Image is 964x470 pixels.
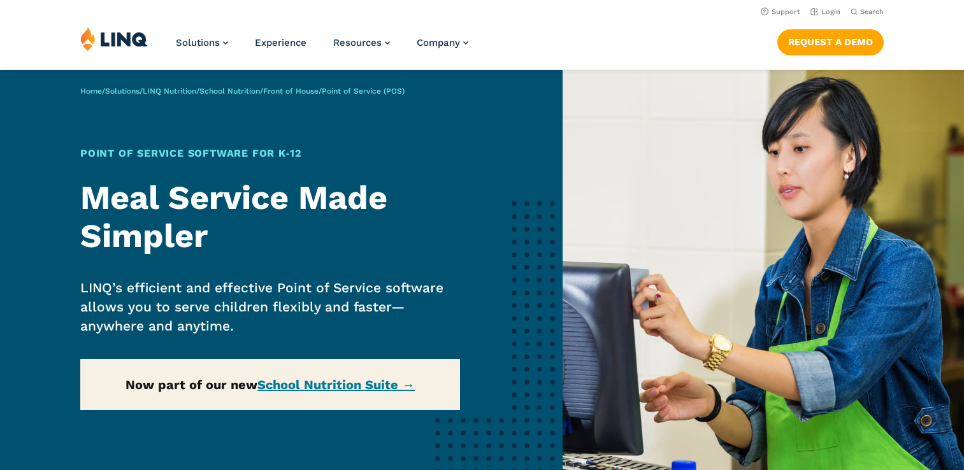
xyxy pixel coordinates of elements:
strong: Now part of our new [126,377,415,392]
a: Company [417,37,468,48]
strong: Meal Service Made Simpler [80,178,387,255]
a: LINQ Nutrition [143,87,196,96]
a: Request a Demo [777,29,884,55]
a: Front of House [263,87,319,96]
span: Resources [333,37,382,48]
span: Company [417,37,460,48]
a: School Nutrition [199,87,260,96]
a: Experience [255,37,306,48]
img: LINQ | K‑12 Software [80,27,148,51]
span: Solutions [176,37,220,48]
button: Open Search Bar [851,7,884,17]
nav: Button Navigation [777,27,884,55]
span: Point of Service (POS) [322,87,405,96]
p: LINQ’s efficient and effective Point of Service software allows you to serve children flexibly an... [80,278,460,336]
a: Solutions [105,87,140,96]
nav: Primary Navigation [176,27,468,69]
a: Login [810,8,840,16]
h1: Point of Service Software for K‑12 [80,146,460,161]
span: Search [860,8,884,16]
span: / / / / / [80,87,405,96]
a: Resources [333,37,390,48]
a: Home [80,87,102,96]
a: Support [761,8,800,16]
a: Solutions [176,37,228,48]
